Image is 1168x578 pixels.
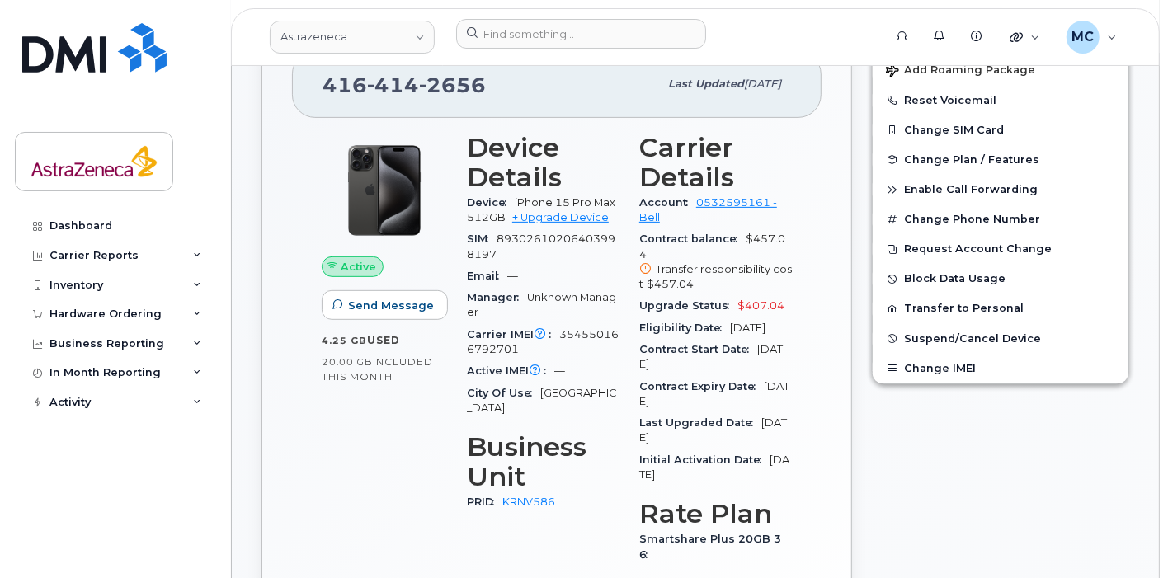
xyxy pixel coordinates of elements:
[512,211,609,223] a: + Upgrade Device
[507,270,518,282] span: —
[323,73,486,97] span: 416
[998,21,1052,54] div: Quicklinks
[639,196,777,223] a: 0532595161 - Bell
[467,291,527,303] span: Manager
[322,355,433,383] span: included this month
[873,294,1128,323] button: Transfer to Personal
[737,299,784,312] span: $407.04
[467,233,615,260] span: 89302610206403998197
[467,133,619,192] h3: Device Details
[886,63,1035,79] span: Add Roaming Package
[639,263,792,290] span: Transfer responsibility cost
[639,299,737,312] span: Upgrade Status
[456,19,706,49] input: Find something...
[904,153,1039,166] span: Change Plan / Features
[873,145,1128,175] button: Change Plan / Features
[639,499,792,529] h3: Rate Plan
[639,233,746,245] span: Contract balance
[639,343,757,355] span: Contract Start Date
[904,184,1038,196] span: Enable Call Forwarding
[1055,21,1128,54] div: Marlo Cabansag
[367,73,419,97] span: 414
[873,264,1128,294] button: Block Data Usage
[467,387,617,414] span: [GEOGRAPHIC_DATA]
[730,322,765,334] span: [DATE]
[744,78,781,90] span: [DATE]
[467,328,559,341] span: Carrier IMEI
[322,290,448,320] button: Send Message
[904,332,1041,345] span: Suspend/Cancel Device
[639,133,792,192] h3: Carrier Details
[554,364,565,377] span: —
[322,335,367,346] span: 4.25 GB
[873,324,1128,354] button: Suspend/Cancel Device
[639,533,781,560] span: Smartshare Plus 20GB 36
[467,196,615,223] span: iPhone 15 Pro Max 512GB
[467,387,540,399] span: City Of Use
[873,234,1128,264] button: Request Account Change
[873,115,1128,145] button: Change SIM Card
[467,196,515,209] span: Device
[467,291,616,318] span: Unknown Manager
[467,233,497,245] span: SIM
[467,364,554,377] span: Active IMEI
[873,52,1128,86] button: Add Roaming Package
[467,270,507,282] span: Email
[367,334,400,346] span: used
[502,496,555,508] a: KRNV586
[341,259,376,275] span: Active
[639,453,770,466] span: Initial Activation Date
[873,204,1128,234] button: Change Phone Number
[467,432,619,491] h3: Business Unit
[322,356,373,368] span: 20.00 GB
[639,416,761,429] span: Last Upgraded Date
[639,322,730,334] span: Eligibility Date
[348,298,434,313] span: Send Message
[419,73,486,97] span: 2656
[639,196,696,209] span: Account
[639,453,789,481] span: [DATE]
[639,380,789,407] span: [DATE]
[647,278,694,290] span: $457.04
[639,233,792,292] span: $457.04
[639,380,764,392] span: Contract Expiry Date
[873,86,1128,115] button: Reset Voicemail
[873,175,1128,204] button: Enable Call Forwarding
[467,496,502,508] span: PRID
[873,354,1128,383] button: Change IMEI
[335,141,434,240] img: iPhone_15_Pro_Black.png
[668,78,744,90] span: Last updated
[270,21,435,54] a: Astrazeneca
[1071,27,1094,47] span: MC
